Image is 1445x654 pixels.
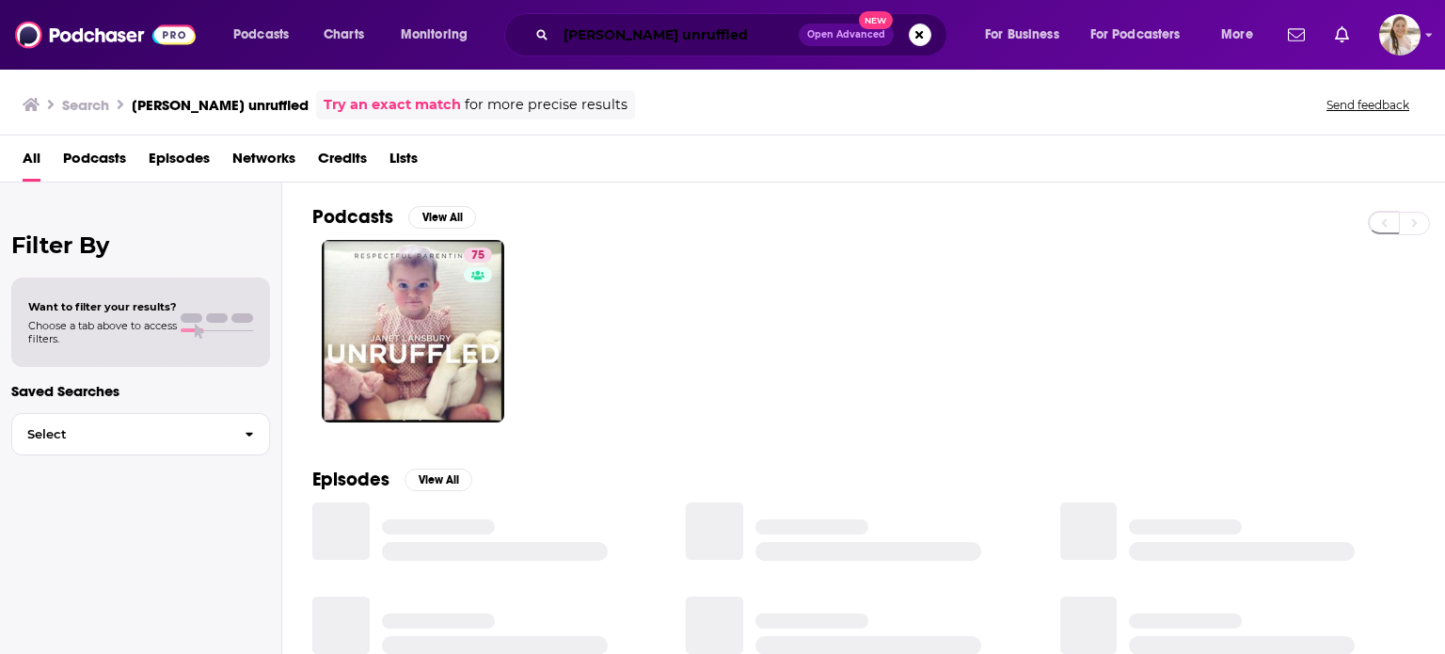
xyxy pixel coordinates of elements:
a: Credits [318,143,367,182]
span: Podcasts [233,22,289,48]
h2: Podcasts [312,205,393,229]
a: Episodes [149,143,210,182]
button: View All [408,206,476,229]
a: All [23,143,40,182]
span: For Podcasters [1090,22,1181,48]
a: 75 [464,247,492,263]
button: open menu [972,20,1083,50]
h3: Search [62,96,109,114]
button: open menu [388,20,492,50]
span: Open Advanced [807,30,885,40]
span: Select [12,428,230,440]
img: Podchaser - Follow, Share and Rate Podcasts [15,17,196,53]
span: for more precise results [465,94,627,116]
div: Search podcasts, credits, & more... [522,13,965,56]
span: For Business [985,22,1059,48]
button: Select [11,413,270,455]
a: Podcasts [63,143,126,182]
span: Charts [324,22,364,48]
button: open menu [220,20,313,50]
span: Monitoring [401,22,468,48]
button: View All [405,469,472,491]
a: Show notifications dropdown [1280,19,1312,51]
a: PodcastsView All [312,205,476,229]
button: Show profile menu [1379,14,1421,56]
span: 75 [471,247,484,265]
h2: Episodes [312,468,389,491]
span: Want to filter your results? [28,300,177,313]
span: New [859,11,893,29]
a: Try an exact match [324,94,461,116]
a: Charts [311,20,375,50]
h3: [PERSON_NAME] unruffled [132,96,309,114]
input: Search podcasts, credits, & more... [556,20,799,50]
span: Logged in as acquavie [1379,14,1421,56]
button: Send feedback [1321,97,1415,113]
button: open menu [1208,20,1277,50]
p: Saved Searches [11,382,270,400]
h2: Filter By [11,231,270,259]
a: Networks [232,143,295,182]
a: 75 [322,240,504,423]
a: EpisodesView All [312,468,472,491]
span: More [1221,22,1253,48]
a: Lists [389,143,418,182]
button: Open AdvancedNew [799,24,894,46]
a: Show notifications dropdown [1327,19,1357,51]
button: open menu [1078,20,1208,50]
img: User Profile [1379,14,1421,56]
span: Choose a tab above to access filters. [28,319,177,345]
